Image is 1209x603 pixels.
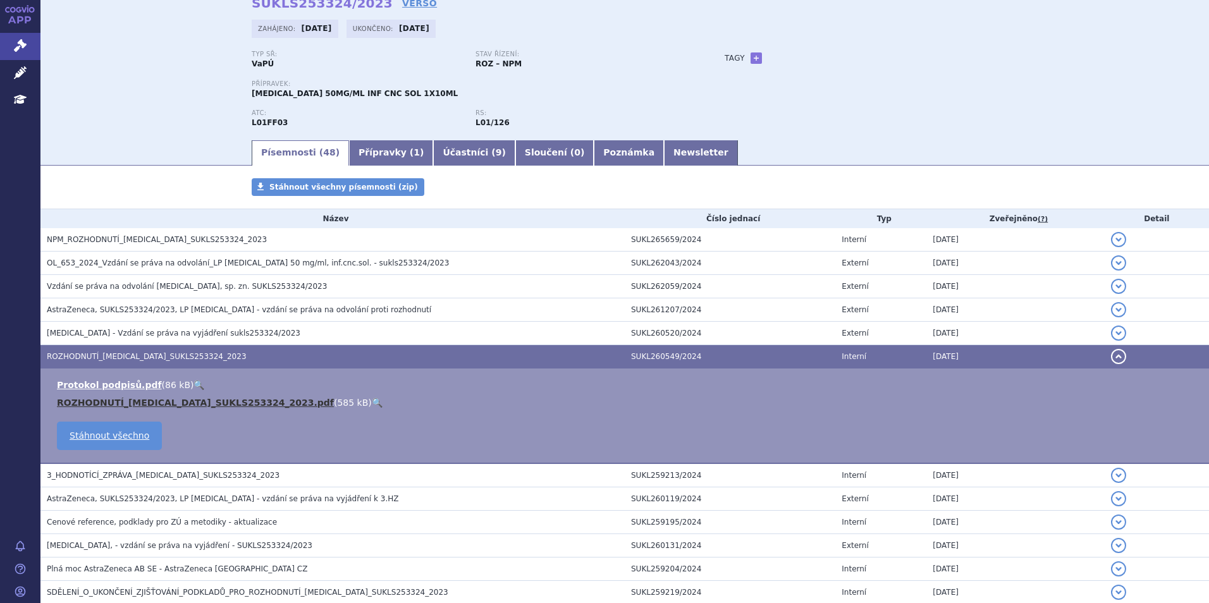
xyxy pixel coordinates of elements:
[926,252,1104,275] td: [DATE]
[476,109,687,117] p: RS:
[1105,209,1209,228] th: Detail
[269,183,418,192] span: Stáhnout všechny písemnosti (zip)
[47,305,431,314] span: AstraZeneca, SUKLS253324/2023, LP IMFINZI - vzdání se práva na odvolání proti rozhodnutí
[1111,468,1126,483] button: detail
[1111,349,1126,364] button: detail
[842,259,868,267] span: Externí
[399,24,429,33] strong: [DATE]
[926,322,1104,345] td: [DATE]
[625,557,835,581] td: SUKL259204/2024
[47,471,279,480] span: 3_HODNOTÍCÍ_ZPRÁVA_IMFINZI_SUKLS253324_2023
[57,396,1196,409] li: ( )
[842,564,866,573] span: Interní
[725,51,745,66] h3: Tagy
[1111,561,1126,576] button: detail
[47,494,398,503] span: AstraZeneca, SUKLS253324/2023, LP IMFINZI - vzdání se práva na vyjádření k 3.HZ
[625,463,835,487] td: SUKL259213/2024
[252,51,463,58] p: Typ SŘ:
[353,23,396,33] span: Ukončeno:
[349,140,433,166] a: Přípravky (1)
[414,147,420,157] span: 1
[57,380,162,390] a: Protokol podpisů.pdf
[40,209,625,228] th: Název
[47,541,312,550] span: IMFINZI, - vzdání se práva na vyjádření - SUKLS253324/2023
[515,140,594,166] a: Sloučení (0)
[835,209,926,228] th: Typ
[842,282,868,291] span: Externí
[1038,215,1048,224] abbr: (?)
[625,511,835,534] td: SUKL259195/2024
[842,541,868,550] span: Externí
[842,494,868,503] span: Externí
[625,322,835,345] td: SUKL260520/2024
[1111,538,1126,553] button: detail
[625,487,835,511] td: SUKL260119/2024
[47,259,449,267] span: OL_653_2024_Vzdání se práva na odvolání_LP IMFINZI 50 mg/ml, inf.cnc.sol. - sukls253324/2023
[258,23,298,33] span: Zahájeno:
[625,252,835,275] td: SUKL262043/2024
[842,518,866,527] span: Interní
[625,298,835,322] td: SUKL261207/2024
[1111,232,1126,247] button: detail
[323,147,335,157] span: 48
[1111,302,1126,317] button: detail
[1111,255,1126,271] button: detail
[47,564,307,573] span: Plná moc AstraZeneca AB SE - AstraZeneca Czech republic CZ
[252,178,424,196] a: Stáhnout všechny písemnosti (zip)
[926,511,1104,534] td: [DATE]
[302,24,332,33] strong: [DATE]
[433,140,515,166] a: Účastníci (9)
[1111,491,1126,506] button: detail
[57,379,1196,391] li: ( )
[165,380,190,390] span: 86 kB
[926,209,1104,228] th: Zveřejněno
[751,52,762,64] a: +
[372,398,383,408] a: 🔍
[476,118,510,127] strong: durvalumab
[57,398,334,408] a: ROZHODNUTÍ_[MEDICAL_DATA]_SUKLS253324_2023.pdf
[625,209,835,228] th: Číslo jednací
[926,557,1104,581] td: [DATE]
[337,398,368,408] span: 585 kB
[47,329,300,338] span: IMFINZI - Vzdání se práva na vyjádření sukls253324/2023
[57,422,162,450] a: Stáhnout všechno
[252,109,463,117] p: ATC:
[496,147,502,157] span: 9
[625,345,835,368] td: SUKL260549/2024
[476,51,687,58] p: Stav řízení:
[252,89,458,98] span: [MEDICAL_DATA] 50MG/ML INF CNC SOL 1X10ML
[193,380,204,390] a: 🔍
[842,235,866,244] span: Interní
[47,518,277,527] span: Cenové reference, podklady pro ZÚ a metodiky - aktualizace
[926,534,1104,557] td: [DATE]
[594,140,664,166] a: Poznámka
[926,228,1104,252] td: [DATE]
[47,282,327,291] span: Vzdání se práva na odvolání IMFINZI, sp. zn. SUKLS253324/2023
[1111,279,1126,294] button: detail
[926,463,1104,487] td: [DATE]
[664,140,738,166] a: Newsletter
[842,305,868,314] span: Externí
[252,118,288,127] strong: DURVALUMAB
[926,345,1104,368] td: [DATE]
[842,471,866,480] span: Interní
[926,487,1104,511] td: [DATE]
[47,588,448,597] span: SDĚLENÍ_O_UKONČENÍ_ZJIŠŤOVÁNÍ_PODKLADŮ_PRO_ROZHODNUTÍ_IMFINZI_SUKLS253324_2023
[252,80,699,88] p: Přípravek:
[842,588,866,597] span: Interní
[625,228,835,252] td: SUKL265659/2024
[47,352,247,361] span: ROZHODNUTÍ_IMFINZI_SUKLS253324_2023
[574,147,580,157] span: 0
[1111,515,1126,530] button: detail
[926,298,1104,322] td: [DATE]
[476,59,522,68] strong: ROZ – NPM
[47,235,267,244] span: NPM_ROZHODNUTÍ_IMFINZI_SUKLS253324_2023
[926,275,1104,298] td: [DATE]
[1111,585,1126,600] button: detail
[842,329,868,338] span: Externí
[252,59,274,68] strong: VaPÚ
[842,352,866,361] span: Interní
[625,275,835,298] td: SUKL262059/2024
[1111,326,1126,341] button: detail
[625,534,835,557] td: SUKL260131/2024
